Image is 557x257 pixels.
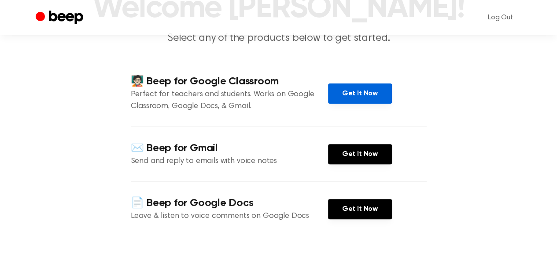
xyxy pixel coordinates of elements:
[131,196,328,210] h4: 📄 Beep for Google Docs
[131,156,328,167] p: Send and reply to emails with voice notes
[110,31,448,46] p: Select any of the products below to get started.
[479,7,522,28] a: Log Out
[131,74,328,89] h4: 🧑🏻‍🏫 Beep for Google Classroom
[328,83,392,104] a: Get It Now
[36,9,85,26] a: Beep
[131,89,328,112] p: Perfect for teachers and students. Works on Google Classroom, Google Docs, & Gmail.
[328,199,392,219] a: Get It Now
[131,210,328,222] p: Leave & listen to voice comments on Google Docs
[328,144,392,164] a: Get It Now
[131,141,328,156] h4: ✉️ Beep for Gmail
